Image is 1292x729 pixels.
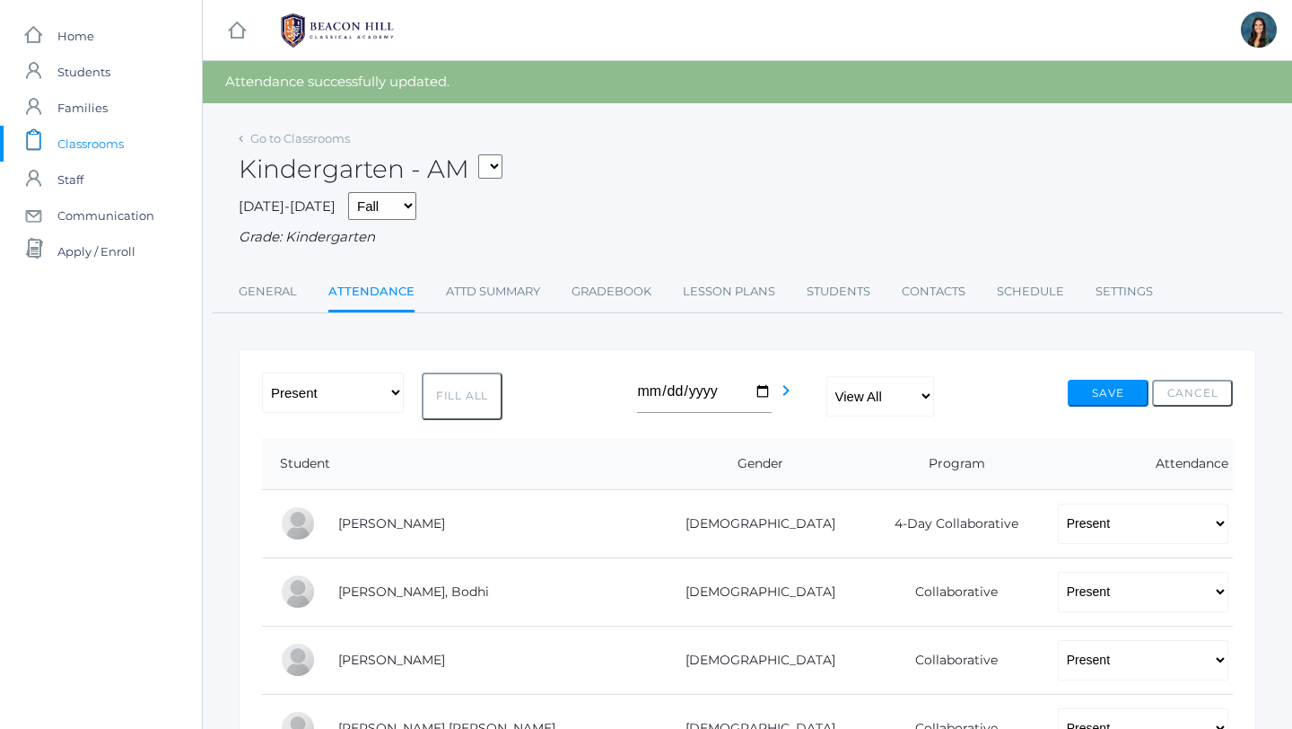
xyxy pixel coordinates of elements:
[280,574,316,610] div: Bodhi Dreher
[775,380,797,401] i: chevron_right
[860,489,1039,558] td: 4-Day Collaborative
[57,126,124,162] span: Classrooms
[250,131,350,145] a: Go to Classrooms
[338,515,445,531] a: [PERSON_NAME]
[338,584,489,600] a: [PERSON_NAME], Bodhi
[280,642,316,678] div: Charles Fox
[1241,12,1277,48] div: Jordyn Dewey
[775,388,797,405] a: chevron_right
[648,438,860,490] th: Gender
[1068,380,1148,407] button: Save
[648,489,860,558] td: [DEMOGRAPHIC_DATA]
[446,274,540,310] a: Attd Summary
[262,438,648,490] th: Student
[338,652,445,668] a: [PERSON_NAME]
[57,162,83,198] span: Staff
[239,227,1256,248] div: Grade: Kindergarten
[57,54,110,90] span: Students
[280,505,316,541] div: Maia Canan
[1152,380,1233,407] button: Cancel
[648,626,860,694] td: [DEMOGRAPHIC_DATA]
[239,198,336,215] span: [DATE]-[DATE]
[902,274,965,310] a: Contacts
[1096,274,1153,310] a: Settings
[997,274,1064,310] a: Schedule
[572,274,651,310] a: Gradebook
[328,274,415,312] a: Attendance
[239,274,297,310] a: General
[270,8,405,53] img: BHCALogos-05-308ed15e86a5a0abce9b8dd61676a3503ac9727e845dece92d48e8588c001991.png
[1040,438,1233,490] th: Attendance
[683,274,775,310] a: Lesson Plans
[57,90,108,126] span: Families
[648,558,860,626] td: [DEMOGRAPHIC_DATA]
[807,274,870,310] a: Students
[860,438,1039,490] th: Program
[57,18,94,54] span: Home
[57,233,135,269] span: Apply / Enroll
[239,155,502,183] h2: Kindergarten - AM
[203,61,1292,103] div: Attendance successfully updated.
[57,198,154,233] span: Communication
[422,373,502,420] button: Fill All
[860,626,1039,694] td: Collaborative
[860,558,1039,626] td: Collaborative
